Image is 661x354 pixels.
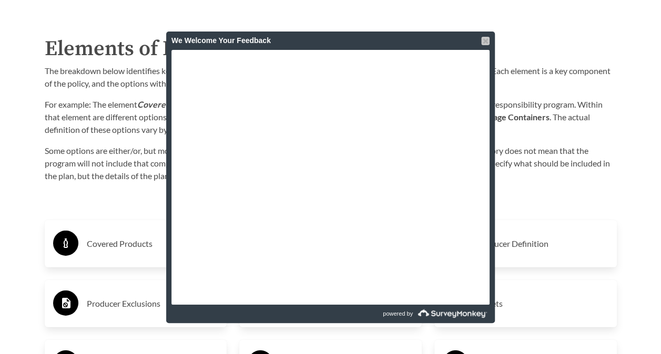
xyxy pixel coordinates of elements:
[476,235,608,252] h3: Producer Definition
[383,305,413,323] span: powered by
[87,295,219,312] h3: Producer Exclusions
[476,295,608,312] h3: Targets
[45,33,617,65] h2: Elements of EPR
[45,65,617,90] p: The breakdown below identifies key elements and the options within those elements that are presen...
[137,99,206,109] strong: Covered Products
[332,305,490,323] a: powered by
[87,235,219,252] h3: Covered Products
[171,32,490,50] div: We Welcome Your Feedback
[45,98,617,136] p: For example: The element refers to the types of items that are required to be included within the...
[45,144,617,182] p: Some options are either/or, but most elements will include multiple options together. The absence...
